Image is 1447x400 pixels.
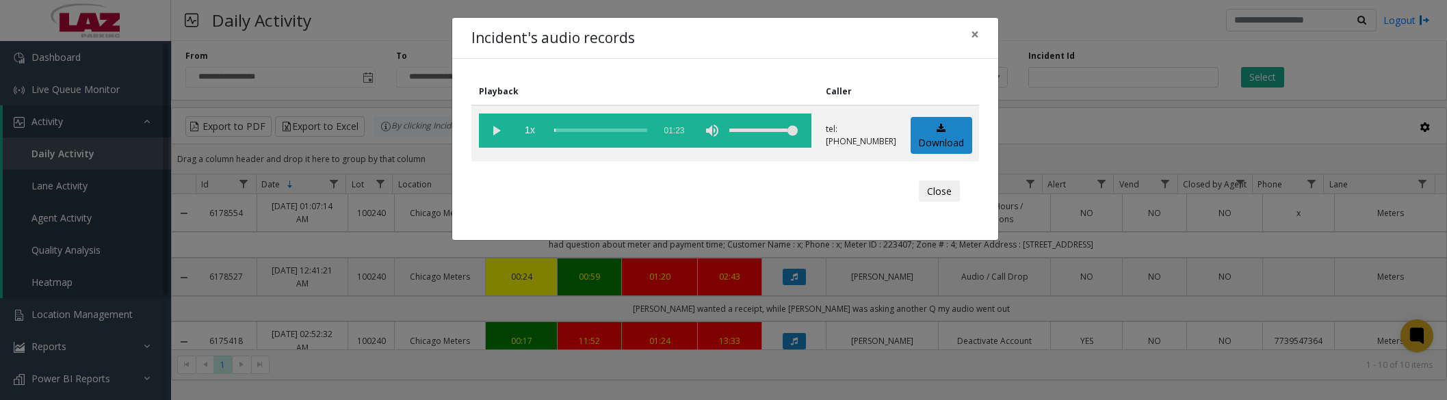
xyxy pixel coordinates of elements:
div: volume level [729,114,798,148]
p: tel:[PHONE_NUMBER] [826,123,896,148]
a: Download [911,117,972,155]
th: Caller [818,78,903,105]
div: scrub bar [554,114,647,148]
span: × [971,25,979,44]
button: Close [919,181,960,202]
span: playback speed button [513,114,547,148]
button: Close [961,18,989,51]
h4: Incident's audio records [471,27,635,49]
th: Playback [471,78,818,105]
